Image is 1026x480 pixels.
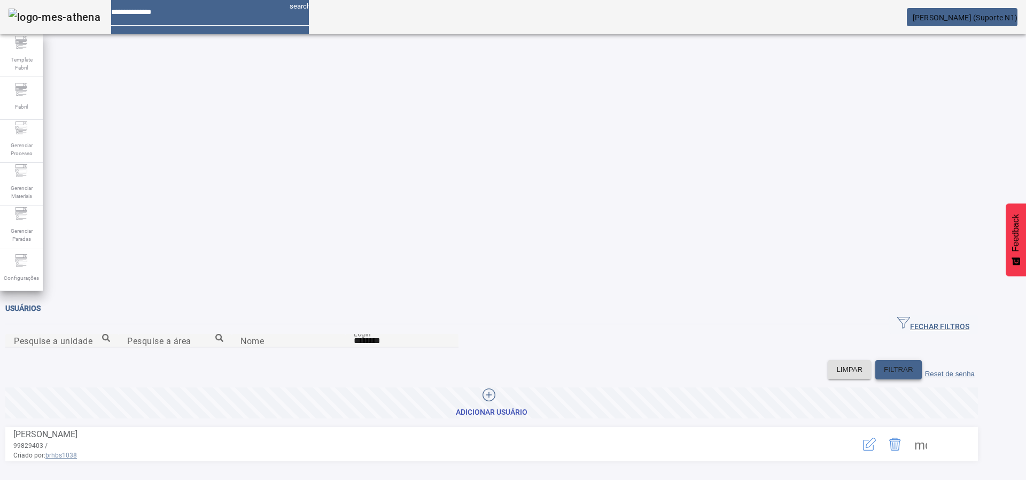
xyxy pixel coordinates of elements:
[354,330,371,337] mat-label: Login
[908,431,934,457] button: Mais
[9,9,100,26] img: logo-mes-athena
[922,360,978,379] button: Reset de senha
[13,429,77,439] span: [PERSON_NAME]
[5,181,37,203] span: Gerenciar Materiais
[925,370,975,378] label: Reset de senha
[884,364,913,375] span: FILTRAR
[882,431,908,457] button: Delete
[456,407,527,418] div: Adicionar Usuário
[5,387,978,418] button: Adicionar Usuário
[5,304,41,313] span: Usuários
[13,442,48,449] span: 99829403 /
[14,334,110,347] input: Number
[13,451,815,460] span: Criado por:
[836,364,862,375] span: LIMPAR
[1011,214,1021,252] span: Feedback
[897,316,969,332] span: FECHAR FILTROS
[889,315,978,334] button: FECHAR FILTROS
[1006,203,1026,276] button: Feedback - Mostrar pesquisa
[240,336,264,346] mat-label: Nome
[5,52,37,75] span: Template Fabril
[5,224,37,246] span: Gerenciar Paradas
[913,13,1018,22] span: [PERSON_NAME] (Suporte N1)
[828,360,871,379] button: LIMPAR
[127,334,223,347] input: Number
[12,100,31,114] span: Fabril
[1,271,42,285] span: Configurações
[5,138,37,161] span: Gerenciar Processo
[875,360,922,379] button: FILTRAR
[127,336,191,346] mat-label: Pesquise a área
[45,452,77,459] span: brhbs1038
[14,336,92,346] mat-label: Pesquise a unidade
